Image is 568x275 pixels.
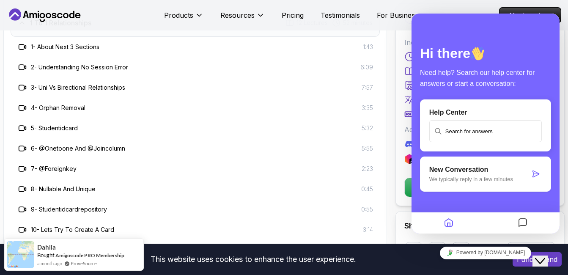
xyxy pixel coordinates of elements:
div: This website uses cookies to enhance the user experience. [6,250,500,269]
iframe: chat widget [532,241,560,267]
img: jetbrains logo [404,154,414,164]
h3: 9 - Studentidcardrepository [31,205,107,214]
p: Includes: [404,37,556,47]
span: 0:55 [361,205,373,214]
h3: 8 - Nullable And Unique [31,185,96,193]
button: Products [164,10,203,27]
h2: Share this Course [404,220,556,232]
iframe: chat widget [412,243,560,262]
img: provesource social proof notification image [7,241,34,268]
button: Get Started [404,178,556,197]
span: 1:43 [363,43,373,51]
h3: 7 - @Foreignkey [31,165,77,173]
h3: 6 - @Onetoone And @Joincolumn [31,144,125,153]
span: Dahlia [37,244,56,251]
span: 7:57 [362,83,373,92]
a: For Business [377,10,418,20]
span: 5:32 [362,124,373,132]
p: Resources [220,10,255,20]
span: 2:23 [362,165,373,173]
a: Amigoscode PRO Membership [55,252,124,258]
button: Copy link [507,242,556,261]
h3: 3 - Uni Vs Birectional Relationships [31,83,125,92]
a: Pricing [282,10,304,20]
span: 0:45 [361,185,373,193]
a: Members Area [499,7,561,23]
h3: 2 - Understanding No Session Error [31,63,128,71]
button: Resources [220,10,265,27]
p: Members Area [499,8,561,23]
iframe: chat widget [412,14,560,234]
p: Products [164,10,193,20]
span: 3:14 [363,225,373,234]
h3: 1 - About Next 3 Sections [31,43,99,51]
span: a month ago [37,260,62,267]
span: 5:55 [362,144,373,153]
a: ProveSource [71,260,97,267]
h3: 10 - Lets Try To Create A Card [31,225,114,234]
p: Access to: [404,124,556,135]
h3: 5 - Studentidcard [31,124,78,132]
span: 3:35 [362,104,373,112]
h3: 4 - Orphan Removal [31,104,85,112]
span: Bought [37,252,55,258]
a: Testimonials [321,10,360,20]
span: 6:09 [360,63,373,71]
